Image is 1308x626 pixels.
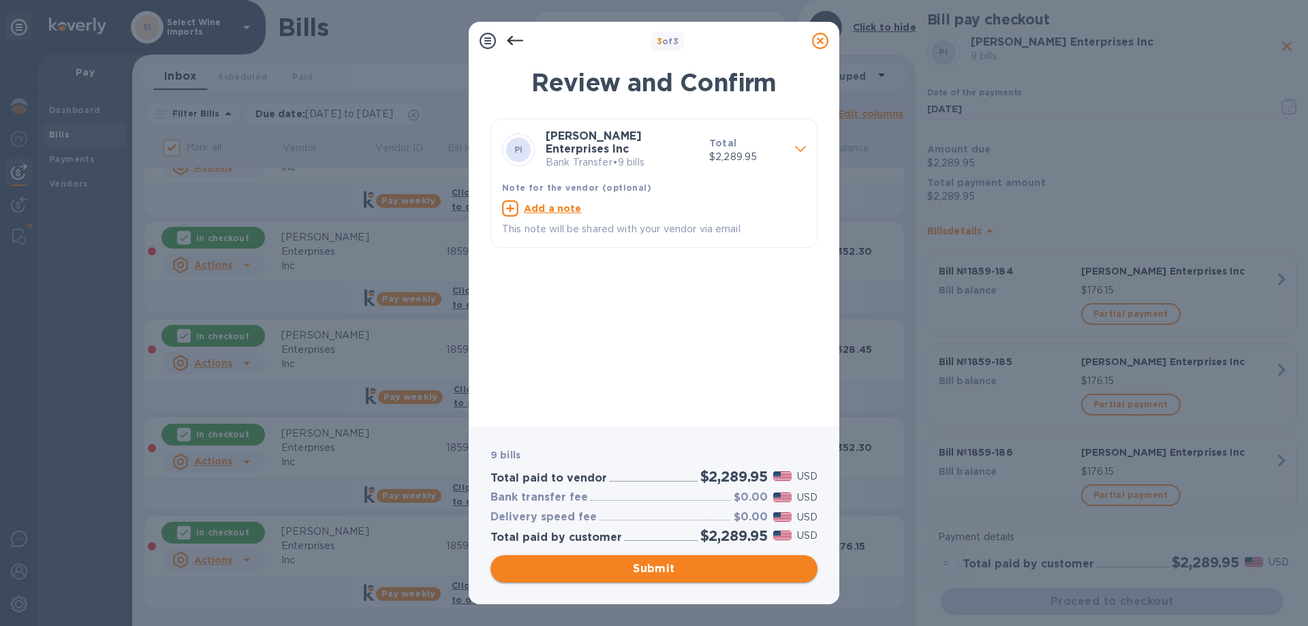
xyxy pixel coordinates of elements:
div: PI[PERSON_NAME] Enterprises IncBank Transfer•9 billsTotal$2,289.95Note for the vendor (optional)A... [502,130,806,236]
h3: Bank transfer fee [490,491,588,504]
b: of 3 [657,36,679,46]
h3: Delivery speed fee [490,511,597,524]
img: USD [773,512,792,522]
p: USD [797,529,817,543]
span: 3 [657,36,662,46]
b: 9 bills [490,450,520,460]
b: Note for the vendor (optional) [502,183,651,193]
b: PI [514,144,523,155]
p: This note will be shared with your vendor via email [502,222,806,236]
b: [PERSON_NAME] Enterprises Inc [546,129,642,155]
p: $2,289.95 [709,150,784,164]
button: Submit [490,555,817,582]
p: Bank Transfer • 9 bills [546,155,698,170]
h2: $2,289.95 [700,468,768,485]
h3: Total paid by customer [490,531,622,544]
h2: $2,289.95 [700,527,768,544]
img: USD [773,492,792,502]
u: Add a note [524,203,582,214]
h3: $0.00 [734,511,768,524]
p: USD [797,469,817,484]
h1: Review and Confirm [490,68,817,97]
h3: $0.00 [734,491,768,504]
img: USD [773,531,792,540]
b: Total [709,138,736,148]
h3: Total paid to vendor [490,472,607,485]
p: USD [797,490,817,505]
span: Submit [501,561,807,577]
p: USD [797,510,817,525]
img: USD [773,471,792,481]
